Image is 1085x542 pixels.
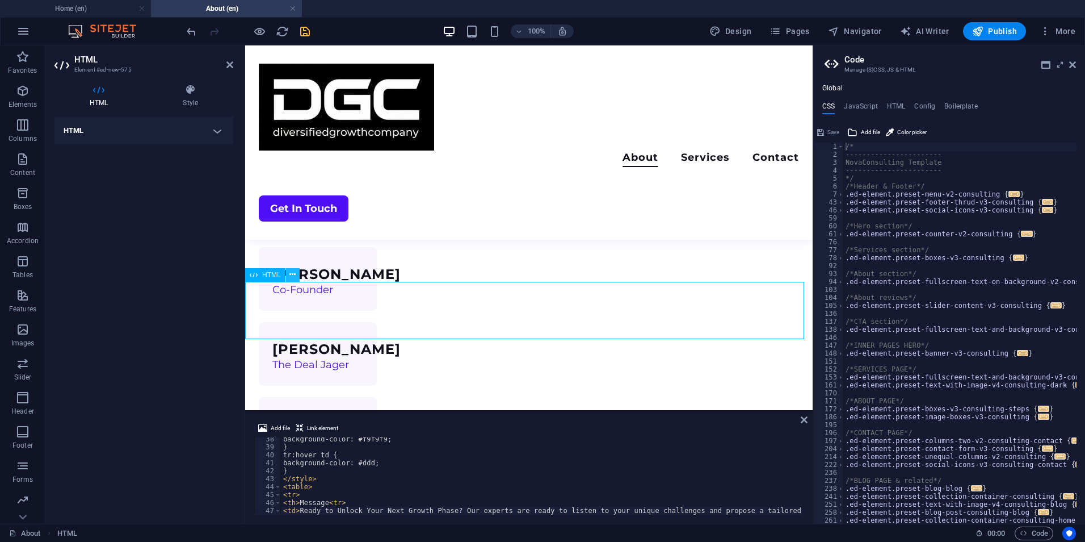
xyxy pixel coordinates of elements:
[814,278,844,286] div: 94
[814,516,844,524] div: 261
[814,429,844,437] div: 196
[814,413,844,421] div: 186
[814,437,844,445] div: 197
[709,26,752,37] span: Design
[814,151,844,159] div: 2
[828,26,882,37] span: Navigator
[963,22,1026,40] button: Publish
[814,262,844,270] div: 92
[1008,191,1020,197] span: ...
[769,26,809,37] span: Pages
[65,24,150,38] img: Editor Logo
[814,397,844,405] div: 171
[1021,231,1033,237] span: ...
[765,22,814,40] button: Pages
[12,475,33,484] p: Forms
[1054,453,1066,460] span: ...
[255,491,281,499] div: 45
[814,286,844,294] div: 103
[276,25,289,38] i: Reload page
[1038,509,1049,515] span: ...
[814,246,844,254] div: 77
[271,422,290,435] span: Add file
[9,527,41,540] a: Click to cancel selection. Double-click to open Pages
[255,499,281,507] div: 46
[814,453,844,461] div: 214
[814,310,844,318] div: 136
[887,102,906,115] h4: HTML
[8,66,37,75] p: Favorites
[814,182,844,190] div: 6
[14,202,32,211] p: Boxes
[148,84,233,108] h4: Style
[822,84,843,93] h4: Global
[255,467,281,475] div: 42
[844,102,877,115] h4: JavaScript
[54,84,148,108] h4: HTML
[814,349,844,357] div: 148
[897,126,927,139] span: Color picker
[9,100,37,109] p: Elements
[814,238,844,246] div: 76
[1038,414,1049,420] span: ...
[1062,527,1076,540] button: Usercentrics
[814,270,844,278] div: 93
[814,373,844,381] div: 153
[814,333,844,341] div: 146
[255,507,281,515] div: 47
[1042,199,1053,205] span: ...
[972,26,1017,37] span: Publish
[814,254,844,262] div: 78
[814,501,844,508] div: 251
[814,302,844,310] div: 105
[307,422,338,435] span: Link element
[814,166,844,174] div: 4
[987,527,1005,540] span: 00 00
[900,26,949,37] span: AI Writer
[11,407,34,416] p: Header
[294,422,340,435] button: Link element
[814,159,844,166] div: 3
[814,198,844,206] div: 43
[1042,207,1053,213] span: ...
[844,55,1076,65] h2: Code
[298,25,312,38] i: Save (Ctrl+S)
[814,214,844,222] div: 59
[262,272,281,278] span: HTML
[844,65,1053,75] h3: Manage (S)CSS, JS & HTML
[1071,437,1083,444] span: ...
[528,24,546,38] h6: 100%
[1040,26,1075,37] span: More
[895,22,954,40] button: AI Writer
[57,527,77,540] nav: breadcrumb
[814,230,844,238] div: 61
[995,529,997,537] span: :
[275,24,289,38] button: reload
[884,126,928,139] button: Color picker
[814,143,844,151] div: 1
[74,55,233,65] h2: HTML
[256,422,292,435] button: Add file
[1042,445,1053,452] span: ...
[9,305,36,314] p: Features
[705,22,756,40] button: Design
[846,126,882,139] button: Add file
[814,341,844,349] div: 147
[255,451,281,459] div: 40
[705,22,756,40] div: Design (Ctrl+Alt+Y)
[255,459,281,467] div: 41
[814,485,844,493] div: 238
[814,222,844,230] div: 60
[10,168,35,177] p: Content
[914,102,935,115] h4: Config
[298,24,312,38] button: save
[814,294,844,302] div: 104
[814,326,844,333] div: 138
[814,206,844,214] div: 46
[814,493,844,501] div: 241
[814,469,844,477] div: 236
[57,527,77,540] span: Click to select. Double-click to edit
[184,24,198,38] button: undo
[822,102,835,115] h4: CSS
[814,357,844,365] div: 151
